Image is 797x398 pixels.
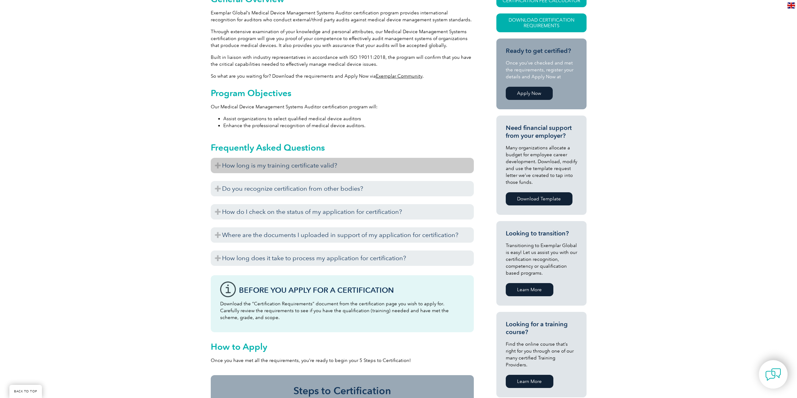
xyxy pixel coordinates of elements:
p: Our Medical Device Management Systems Auditor certification program will: [211,103,474,110]
h3: Where are the documents I uploaded in support of my application for certification? [211,227,474,243]
a: Learn More [506,375,553,388]
p: Transitioning to Exemplar Global is easy! Let us assist you with our certification recognition, c... [506,242,577,277]
h3: How long is my training certificate valid? [211,158,474,173]
h3: How do I check on the status of my application for certification? [211,204,474,220]
h2: Program Objectives [211,88,474,98]
a: Learn More [506,283,553,296]
li: Enhance the professional recognition of medical device auditors. [223,122,474,129]
h3: Ready to get certified? [506,47,577,55]
img: contact-chat.png [765,367,781,382]
p: Find the online course that’s right for you through one of our many certified Training Providers. [506,341,577,368]
h3: Do you recognize certification from other bodies? [211,181,474,196]
a: Download Certification Requirements [496,13,587,32]
p: So what are you waiting for? Download the requirements and Apply Now via . [211,73,474,80]
h3: How long does it take to process my application for certification? [211,251,474,266]
p: Through extensive examination of your knowledge and personal attributes, our Medical Device Manag... [211,28,474,49]
p: Once you’ve checked and met the requirements, register your details and Apply Now at [506,59,577,80]
h2: Frequently Asked Questions [211,142,474,152]
a: Apply Now [506,87,553,100]
h3: Need financial support from your employer? [506,124,577,140]
h2: How to Apply [211,342,474,352]
p: Download the “Certification Requirements” document from the certification page you wish to apply ... [220,300,464,321]
a: BACK TO TOP [9,385,42,398]
a: Download Template [506,192,572,205]
li: Assist organizations to select qualified medical device auditors [223,115,474,122]
p: Once you have met all the requirements, you’re ready to begin your 5 Steps to Certification! [211,357,474,364]
h3: Before You Apply For a Certification [239,286,464,294]
p: Built in liaison with industry representatives in accordance with ISO 19011:2018, the program wil... [211,54,474,68]
img: en [787,3,795,8]
h3: Looking to transition? [506,230,577,237]
p: Many organizations allocate a budget for employee career development. Download, modify and use th... [506,144,577,186]
p: Exemplar Global’s Medical Device Management Systems Auditor certification program provides intern... [211,9,474,23]
a: Exemplar Community [376,73,422,79]
h3: Steps to Certification [220,385,464,397]
h3: Looking for a training course? [506,320,577,336]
